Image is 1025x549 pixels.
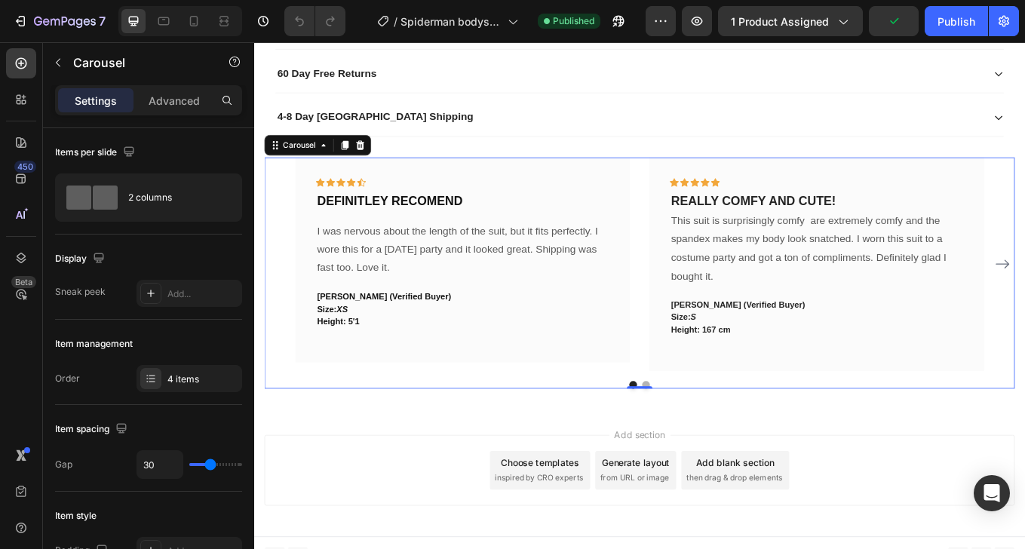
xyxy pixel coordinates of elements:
input: Auto [137,451,183,478]
span: from URL or image [407,505,487,519]
p: Advanced [149,93,200,109]
span: Spiderman bodysuit [400,14,502,29]
div: Open Intercom Messenger [974,475,1010,511]
p: 7 [99,12,106,30]
p: Size: [489,316,831,331]
div: Items per slide [55,143,138,163]
div: Order [55,372,80,385]
p: This suit is surprisingly comfy are extremely comfy and the spandex makes my body look snatched. ... [489,200,831,287]
p: REALLY COMFY AND CUTE! [489,178,831,197]
div: Display [55,249,108,269]
p: Carousel [73,54,201,72]
span: then drag & drop elements [508,505,620,519]
div: Sneak peek [55,285,106,299]
div: 2 columns [128,180,220,215]
p: [PERSON_NAME] (Verified Buyer) [489,302,831,317]
div: Publish [938,14,975,29]
span: Published [553,14,594,28]
div: Gap [55,458,72,471]
span: Add section [417,453,489,469]
div: Item style [55,509,97,523]
p: Settings [75,93,117,109]
p: Height: 167 cm [489,331,831,346]
span: inspired by CRO experts [283,505,386,519]
div: 450 [14,161,36,173]
button: Carousel Next Arrow [867,249,891,273]
div: 4 items [167,373,238,386]
div: Choose templates [290,486,382,502]
button: Dot [456,398,465,407]
div: Undo/Redo [284,6,345,36]
button: Publish [925,6,988,36]
div: Item management [55,337,133,351]
button: 1 product assigned [718,6,863,36]
button: Dot [440,398,450,407]
div: Carousel [31,115,75,128]
i: S [512,317,519,329]
iframe: Design area [254,42,1025,549]
div: Add blank section [519,486,611,502]
div: Add... [167,287,238,301]
span: / [394,14,397,29]
div: Beta [11,276,36,288]
div: Generate layout [409,486,488,502]
div: Item spacing [55,419,130,440]
button: 7 [6,6,112,36]
span: 1 product assigned [731,14,829,29]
